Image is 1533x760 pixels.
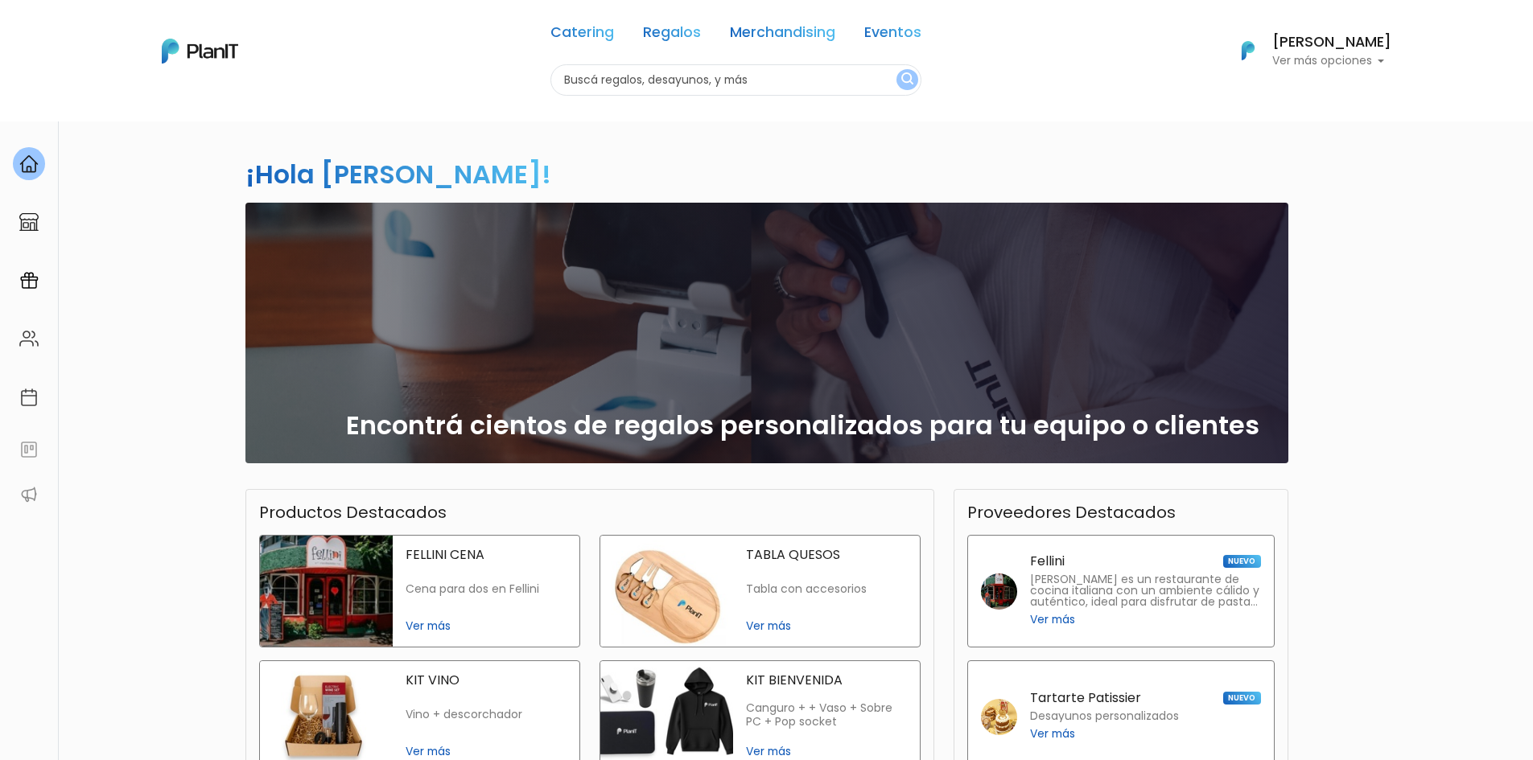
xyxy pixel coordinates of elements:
img: home-e721727adea9d79c4d83392d1f703f7f8bce08238fde08b1acbfd93340b81755.svg [19,154,39,174]
img: fellini cena [260,536,393,647]
p: Fellini [1030,555,1065,568]
h2: ¡Hola [PERSON_NAME]! [245,156,551,192]
span: Ver más [1030,611,1075,628]
img: tartarte patissier [981,699,1017,735]
input: Buscá regalos, desayunos, y más [550,64,921,96]
span: Ver más [406,618,567,635]
button: PlanIt Logo [PERSON_NAME] Ver más opciones [1221,30,1391,72]
img: search_button-432b6d5273f82d61273b3651a40e1bd1b912527efae98b1b7a1b2c0702e16a8d.svg [901,72,913,88]
img: tabla quesos [600,536,733,647]
a: Catering [550,26,614,45]
img: calendar-87d922413cdce8b2cf7b7f5f62616a5cf9e4887200fb71536465627b3292af00.svg [19,388,39,407]
p: Cena para dos en Fellini [406,582,567,596]
p: KIT BIENVENIDA [746,674,907,687]
h3: Proveedores Destacados [967,503,1176,522]
a: Merchandising [730,26,835,45]
h2: Encontrá cientos de regalos personalizados para tu equipo o clientes [346,410,1259,441]
p: FELLINI CENA [406,548,567,561]
span: NUEVO [1223,692,1260,705]
p: Canguro + + Vaso + Sobre PC + Pop socket [746,701,907,729]
span: Ver más [746,618,907,635]
img: PlanIt Logo [162,39,238,64]
p: Desayunos personalizados [1030,711,1179,722]
span: Ver más [406,743,567,760]
img: marketplace-4ceaa7011d94191e9ded77b95e3339b90024bf715f7c57f8cf31f2d8c509eaba.svg [19,212,39,232]
h3: Productos Destacados [259,503,447,522]
p: Ver más opciones [1272,55,1391,67]
a: Fellini NUEVO [PERSON_NAME] es un restaurante de cocina italiana con un ambiente cálido y auténti... [967,535,1275,647]
a: Eventos [864,26,921,45]
p: Tartarte Patissier [1030,692,1141,705]
p: [PERSON_NAME] es un restaurante de cocina italiana con un ambiente cálido y auténtico, ideal para... [1030,574,1261,608]
img: fellini [981,573,1017,610]
a: tabla quesos TABLA QUESOS Tabla con accesorios Ver más [600,535,921,647]
p: Vino + descorchador [406,708,567,721]
img: PlanIt Logo [1230,33,1266,68]
span: NUEVO [1223,555,1260,568]
img: feedback-78b5a0c8f98aac82b08bfc38622c3050aee476f2c9584af64705fc4e61158814.svg [19,440,39,459]
img: campaigns-02234683943229c281be62815700db0a1741e53638e28bf9629b52c665b00959.svg [19,271,39,290]
img: partners-52edf745621dab592f3b2c58e3bca9d71375a7ef29c3b500c9f145b62cc070d4.svg [19,485,39,504]
h6: [PERSON_NAME] [1272,35,1391,50]
p: TABLA QUESOS [746,548,907,561]
span: Ver más [746,743,907,760]
p: Tabla con accesorios [746,582,907,596]
span: Ver más [1030,725,1075,742]
p: KIT VINO [406,674,567,687]
a: fellini cena FELLINI CENA Cena para dos en Fellini Ver más [259,535,580,647]
a: Regalos [643,26,701,45]
img: people-662611757002400ad9ed0e3c099ab2801c6687ba6c219adb57efc949bc21e19d.svg [19,329,39,348]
